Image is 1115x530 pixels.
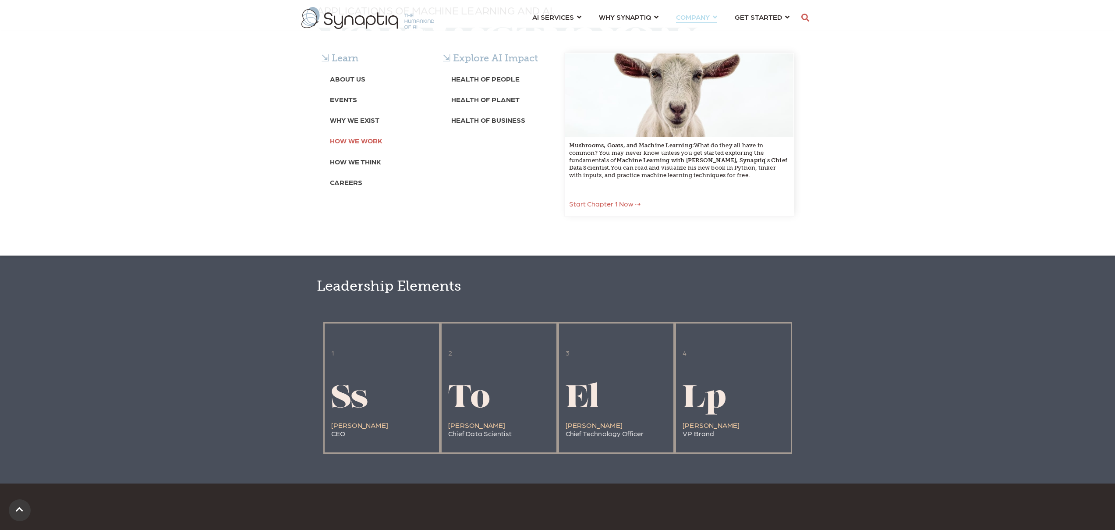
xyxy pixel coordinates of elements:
[317,277,461,294] span: Leadership Elements
[676,11,710,23] span: COMPANY
[301,7,434,29] img: synaptiq logo-2
[448,421,506,429] span: [PERSON_NAME]
[566,349,570,357] span: 3
[683,384,726,415] span: Lp
[448,429,512,438] span: Chief Data Scientist
[331,429,346,438] span: CEO
[331,349,334,357] span: 1
[448,384,490,415] span: To
[599,9,658,25] a: WHY SYNAPTIQ
[683,349,687,357] span: 4
[735,9,789,25] a: GET STARTED
[599,11,651,23] span: WHY SYNAPTIQ
[566,429,644,438] span: Chief Technology Officer
[735,11,782,23] span: GET STARTED
[532,9,581,25] a: AI SERVICES
[524,2,798,34] nav: menu
[566,384,600,415] span: El
[566,421,623,429] span: [PERSON_NAME]
[676,9,717,25] a: COMPANY
[532,11,574,23] span: AI SERVICES
[331,421,389,429] span: [PERSON_NAME]
[683,429,715,438] span: VP Brand
[683,421,740,429] span: [PERSON_NAME]
[331,384,368,415] span: Ss
[448,349,452,357] span: 2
